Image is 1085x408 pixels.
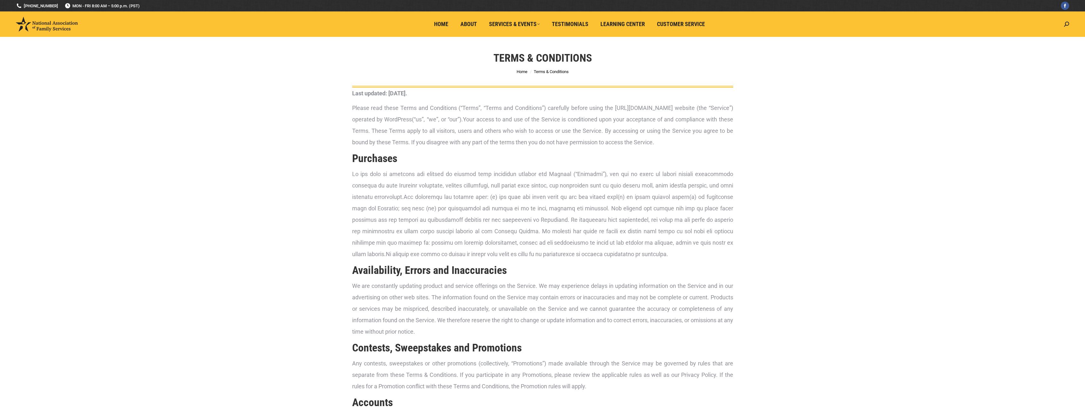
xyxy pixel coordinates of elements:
a: Home [517,69,527,74]
h1: Terms & Conditions [493,51,592,65]
span: MON - FRI 8:00 AM – 5:00 p.m. (PST) [64,3,140,9]
a: Home [430,18,453,30]
span: Terms & Conditions [534,69,569,74]
span: Services & Events [489,21,540,28]
a: About [456,18,481,30]
p: Please read these Terms and Conditions (“Terms”, “Terms and Conditions”) carefully before using t... [352,102,733,148]
a: Testimonials [547,18,593,30]
span: Learning Center [600,21,645,28]
img: National Association of Family Services [16,17,78,31]
p: Any contests, sweepstakes or other promotions (collectively, “Promotions”) made available through... [352,358,733,392]
span: Testimonials [552,21,588,28]
a: Learning Center [596,18,649,30]
h2: Contests, Sweepstakes and Promotions [352,341,733,355]
p: We are constantly updating product and service offerings on the Service. We may experience delays... [352,280,733,337]
p: Lo ips dolo si ametcons adi elitsed do eiusmod temp incididun utlabor etd Magnaal (“Enimadmi”), v... [352,168,733,260]
span: About [460,21,477,28]
strong: Last updated: [DATE]. [352,90,407,97]
span: Home [434,21,448,28]
h2: Purchases [352,151,733,165]
span: Customer Service [657,21,705,28]
a: Customer Service [653,18,709,30]
a: [PHONE_NUMBER] [16,3,58,9]
a: Facebook page opens in new window [1061,2,1069,10]
h2: Availability, Errors and Inaccuracies [352,263,733,277]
